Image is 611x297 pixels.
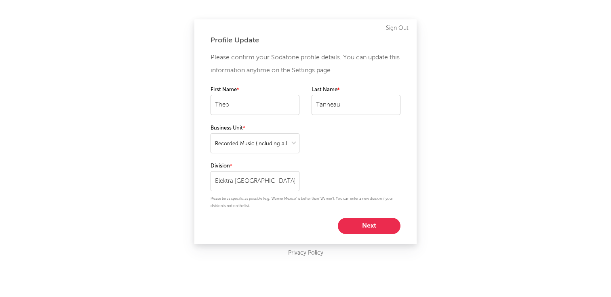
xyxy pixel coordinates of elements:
label: Business Unit [211,123,299,133]
a: Sign Out [386,23,409,33]
label: First Name [211,85,299,95]
input: Your first name [211,95,299,115]
p: Please confirm your Sodatone profile details. You can update this information anytime on the Sett... [211,51,400,77]
button: Next [338,218,400,234]
label: Last Name [312,85,400,95]
div: Profile Update [211,36,400,45]
label: Division [211,161,299,171]
p: Please be as specific as possible (e.g. 'Warner Mexico' is better than 'Warner'). You can enter a... [211,195,400,210]
input: Your last name [312,95,400,115]
input: Your division [211,171,299,191]
a: Privacy Policy [288,248,323,258]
